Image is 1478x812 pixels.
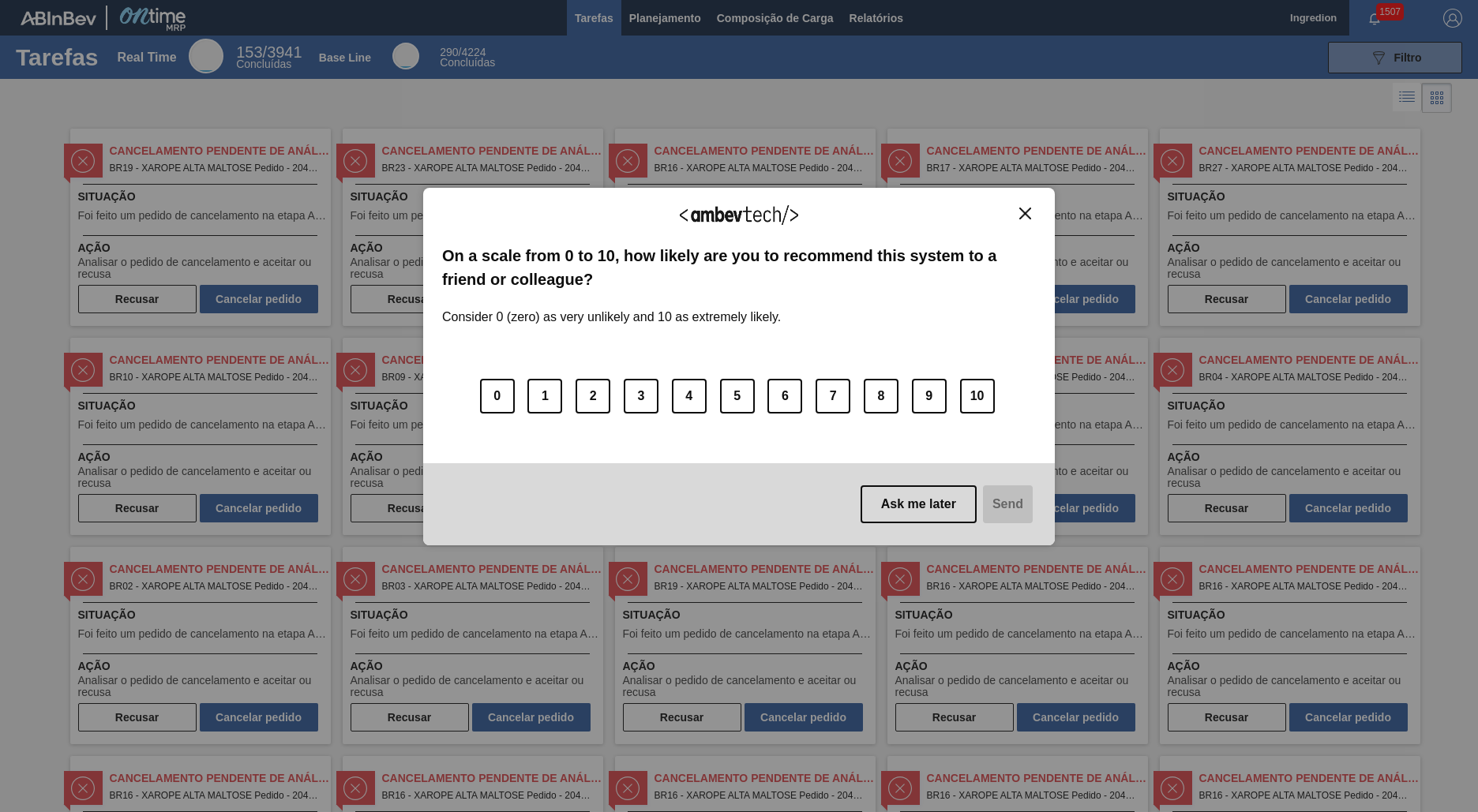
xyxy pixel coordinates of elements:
[672,379,707,413] button: 4
[767,379,802,413] button: 6
[480,379,515,413] button: 0
[816,379,850,413] button: 7
[720,379,755,413] button: 5
[680,205,798,225] img: Logo Ambevtech
[1019,208,1031,219] img: Close
[861,485,977,523] button: Ask me later
[527,379,562,413] button: 1
[576,379,610,413] button: 2
[912,379,947,413] button: 9
[864,379,898,413] button: 8
[1015,207,1036,220] button: Close
[960,379,995,413] button: 10
[442,244,1036,292] label: On a scale from 0 to 10, how likely are you to recommend this system to a friend or colleague?
[442,291,781,324] label: Consider 0 (zero) as very unlikely and 10 as extremely likely.
[624,379,658,413] button: 3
